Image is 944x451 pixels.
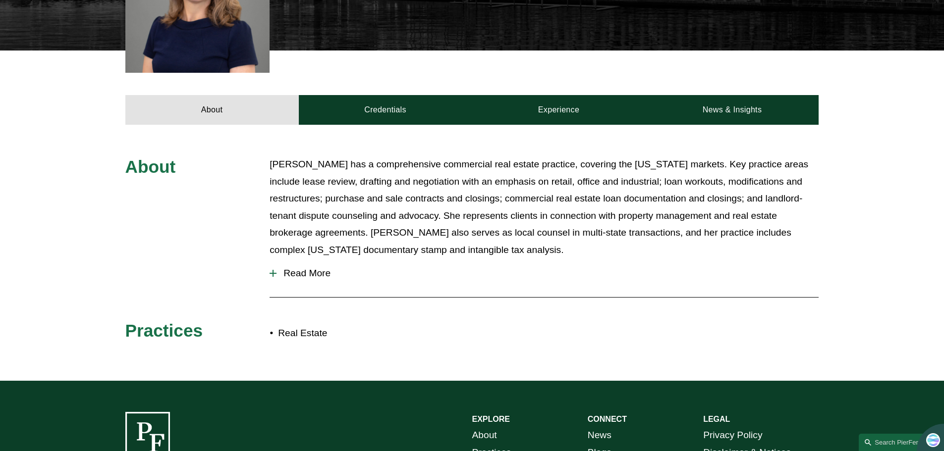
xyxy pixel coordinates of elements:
[277,268,819,279] span: Read More
[125,157,176,176] span: About
[703,415,730,423] strong: LEGAL
[472,415,510,423] strong: EXPLORE
[299,95,472,125] a: Credentials
[588,415,627,423] strong: CONNECT
[645,95,819,125] a: News & Insights
[859,434,928,451] a: Search this site
[125,321,203,340] span: Practices
[270,156,819,258] p: [PERSON_NAME] has a comprehensive commercial real estate practice, covering the [US_STATE] market...
[588,427,611,444] a: News
[278,325,472,342] p: Real Estate
[125,95,299,125] a: About
[703,427,762,444] a: Privacy Policy
[472,95,646,125] a: Experience
[472,427,497,444] a: About
[270,260,819,286] button: Read More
